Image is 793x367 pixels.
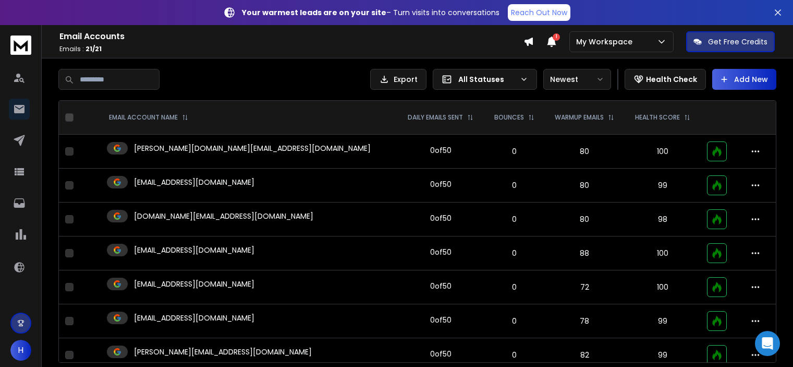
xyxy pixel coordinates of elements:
div: 0 of 50 [430,145,452,156]
div: 0 of 50 [430,213,452,223]
p: [EMAIL_ADDRESS][DOMAIN_NAME] [134,245,254,255]
button: Export [370,69,426,90]
div: 0 of 50 [430,315,452,325]
td: 88 [544,236,625,270]
td: 80 [544,169,625,203]
button: H [10,340,31,361]
p: [DOMAIN_NAME][EMAIL_ADDRESS][DOMAIN_NAME] [134,211,313,221]
strong: Your warmest leads are on your site [242,7,386,18]
p: – Turn visits into conversations [242,7,499,18]
div: Open Intercom Messenger [755,331,780,356]
div: 0 of 50 [430,349,452,359]
td: 98 [625,203,701,236]
td: 72 [544,270,625,304]
p: BOUNCES [494,113,524,122]
p: 0 [491,248,538,258]
div: 0 of 50 [430,281,452,291]
p: 0 [491,214,538,224]
p: [PERSON_NAME][DOMAIN_NAME][EMAIL_ADDRESS][DOMAIN_NAME] [134,143,371,153]
h1: Email Accounts [59,30,523,43]
p: [EMAIL_ADDRESS][DOMAIN_NAME] [134,177,254,187]
p: My Workspace [576,37,637,47]
p: 0 [491,180,538,191]
p: [EMAIL_ADDRESS][DOMAIN_NAME] [134,279,254,289]
p: All Statuses [458,74,516,85]
p: Health Check [646,74,697,85]
button: Health Check [625,69,706,90]
div: EMAIL ACCOUNT NAME [109,113,188,122]
button: Get Free Credits [686,31,775,52]
td: 80 [544,135,625,169]
td: 80 [544,203,625,236]
p: [EMAIL_ADDRESS][DOMAIN_NAME] [134,313,254,323]
span: 1 [553,33,560,41]
p: [PERSON_NAME][EMAIL_ADDRESS][DOMAIN_NAME] [134,347,312,357]
div: 0 of 50 [430,247,452,257]
td: 99 [625,304,701,338]
td: 78 [544,304,625,338]
img: logo [10,35,31,55]
p: Reach Out Now [511,7,567,18]
a: Reach Out Now [508,4,570,21]
button: Add New [712,69,776,90]
p: WARMUP EMAILS [555,113,604,122]
p: DAILY EMAILS SENT [408,113,463,122]
p: 0 [491,282,538,292]
td: 100 [625,135,701,169]
div: 0 of 50 [430,179,452,190]
p: Get Free Credits [708,37,767,47]
p: HEALTH SCORE [635,113,680,122]
p: 0 [491,350,538,360]
td: 100 [625,270,701,304]
p: 0 [491,146,538,157]
td: 100 [625,236,701,270]
button: Newest [543,69,611,90]
p: Emails : [59,45,523,53]
td: 99 [625,169,701,203]
span: 21 / 21 [86,44,102,53]
p: 0 [491,316,538,326]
